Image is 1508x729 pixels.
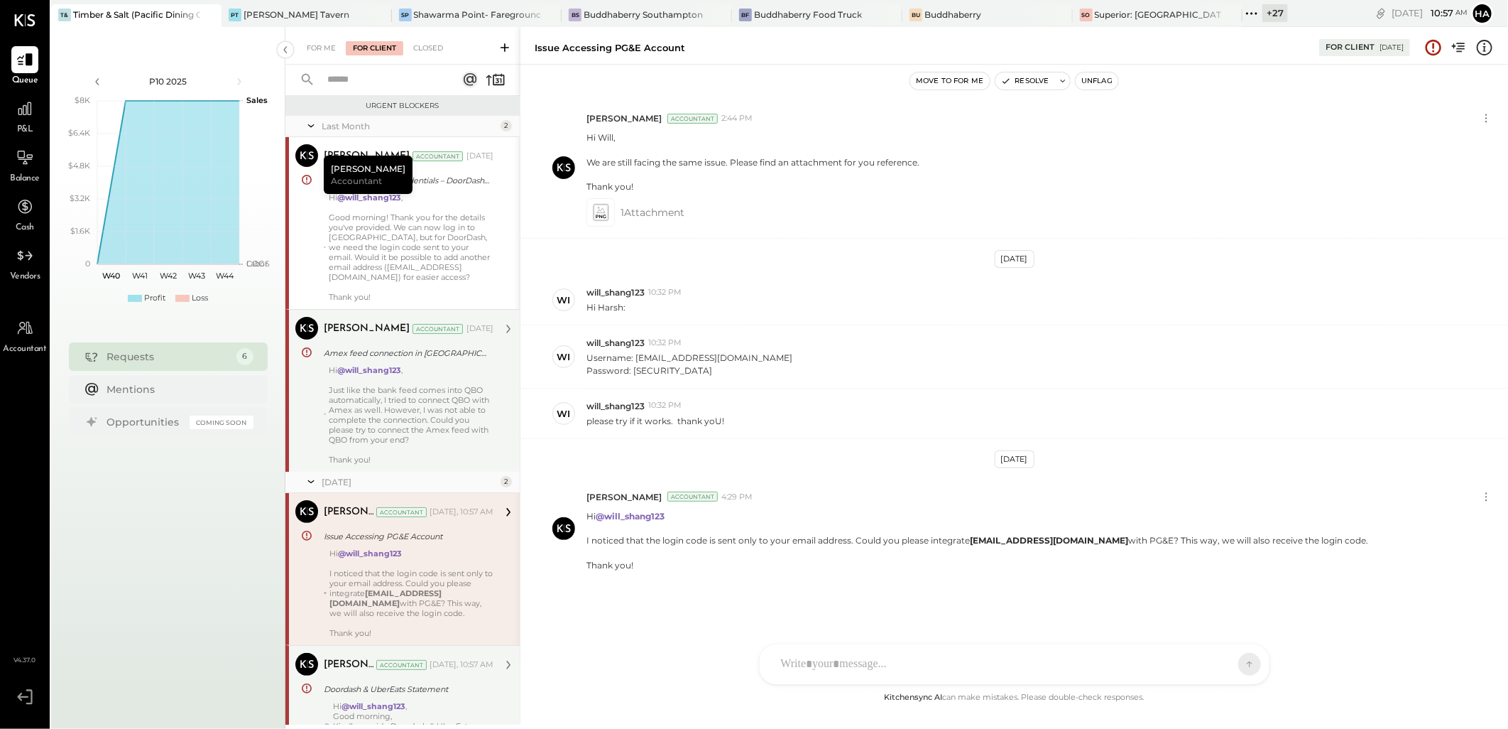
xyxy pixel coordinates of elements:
div: Issue Accessing PG&E Account [324,529,489,544]
div: Coming Soon [190,416,253,429]
p: please try if it works. thank yoU! [586,415,724,427]
div: BS [569,9,581,21]
span: P&L [17,124,33,136]
text: $8K [75,95,90,105]
div: Shawarma Point- Fareground [414,9,541,21]
div: Hi , [329,365,493,465]
span: will_shang123 [586,286,645,298]
div: [DATE] [995,250,1034,268]
a: Vendors [1,242,49,283]
div: P10 2025 [108,75,229,87]
strong: @will_shang123 [338,549,402,558]
div: [PERSON_NAME] Tavern [244,9,349,21]
div: [PERSON_NAME] [324,156,412,194]
span: Vendors [10,271,40,283]
div: SO [1080,9,1093,21]
span: 10:32 PM [648,287,682,298]
div: Thank you! [586,180,919,193]
text: $3.2K [70,193,90,203]
div: Buddhaberry [924,9,981,21]
p: Hi Will, [586,131,919,193]
text: 0 [85,259,90,269]
button: Move to for me [910,72,990,90]
p: Hi I noticed that the login code is sent only to your email address. Could you please integrate w... [586,510,1368,571]
div: Issue Accessing PG&E Account [535,41,685,55]
div: 6 [236,348,253,365]
div: [DATE] [1392,6,1468,20]
div: [DATE] [322,476,497,488]
text: Sales [246,95,268,105]
div: [DATE] [995,450,1034,468]
span: 2:44 PM [721,113,753,124]
div: Doordash & UberEats Statement [324,682,489,696]
div: PT [229,9,241,21]
text: Labor [246,259,268,269]
text: $1.6K [70,226,90,236]
div: wi [557,350,571,364]
div: [DATE], 10:57 AM [430,659,493,671]
strong: [EMAIL_ADDRESS][DOMAIN_NAME] [970,535,1128,546]
text: W42 [160,271,177,281]
button: Resolve [995,72,1055,90]
div: 2 [501,120,512,131]
div: T& [58,9,71,21]
div: Buddhaberry Southampton [584,9,703,21]
div: Accountant [412,151,463,161]
span: Accountant [331,175,382,187]
div: For Me [300,41,343,55]
span: Balance [10,173,40,185]
span: Cash [16,222,34,234]
div: [PERSON_NAME] [324,149,410,163]
div: Good morning, [333,711,493,721]
p: Hi Harsh: [586,301,625,313]
strong: [EMAIL_ADDRESS][DOMAIN_NAME] [329,588,442,608]
div: Closed [406,41,450,55]
span: 10:32 PM [648,337,682,349]
span: [PERSON_NAME] [586,112,662,124]
a: Accountant [1,315,49,356]
text: W40 [102,271,120,281]
button: Unflag [1076,72,1118,90]
div: [DATE] [466,323,493,335]
text: $6.4K [68,128,90,138]
text: W44 [216,271,234,281]
div: Accountant [667,492,718,502]
div: SP [399,9,412,21]
div: Timber & Salt (Pacific Dining CA1 LLC) [73,9,200,21]
text: W41 [132,271,148,281]
span: [PERSON_NAME] [586,491,662,503]
div: [DATE] [466,151,493,162]
span: Queue [12,75,38,87]
div: [PERSON_NAME] [324,505,373,519]
button: Ha [1471,2,1494,25]
div: Accountant [376,507,427,517]
div: For Client [1326,42,1375,53]
div: Loss [192,293,208,304]
div: copy link [1374,6,1388,21]
span: 1 Attachment [621,198,684,227]
div: BF [739,9,752,21]
div: Accountant [667,114,718,124]
strong: @will_shang123 [596,511,665,522]
text: W43 [188,271,205,281]
div: [PERSON_NAME] [324,322,410,336]
div: Amex feed connection in [GEOGRAPHIC_DATA] [324,346,489,360]
div: Hi , Good morning! Thank you for the details you've provided. We can now log in to [GEOGRAPHIC_DA... [329,193,493,302]
div: 2 [501,476,512,487]
a: Cash [1,193,49,234]
div: wi [557,407,571,421]
div: Bu [909,9,922,21]
div: [PERSON_NAME] [324,658,373,672]
div: Hi I noticed that the login code is sent only to your email address. Could you please integrate w... [329,549,493,638]
span: will_shang123 [586,400,645,412]
div: [DATE] [1379,43,1404,53]
div: Last Month [322,120,497,132]
div: Requests [107,350,229,364]
span: 10:32 PM [648,400,682,411]
div: We are still facing the same issue. Please find an attachment for you reference. [586,156,919,168]
span: 4:29 PM [721,492,753,503]
div: Profit [144,293,165,304]
div: Accountant [376,660,427,670]
strong: @will_shang123 [342,701,405,711]
text: $4.8K [68,161,90,171]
